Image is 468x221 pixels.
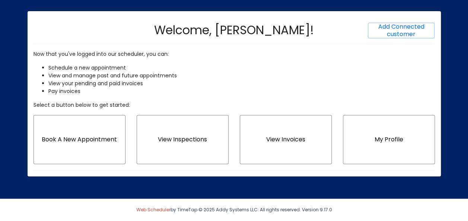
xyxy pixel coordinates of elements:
[48,72,435,80] li: View and manage past and future appointments
[48,64,435,72] li: Schedule a new appointment
[343,115,435,164] button: My Profile
[240,115,332,164] button: View Invoices
[34,101,435,109] p: Select a button below to get started:
[22,199,446,221] div: by TimeTap © 2025 Addy Systems LLC. All rights reserved. Version 9.17.0
[378,22,424,38] span: Add Connected customer
[48,80,435,87] li: View your pending and paid invoices
[34,50,435,58] p: Now that you've logged into our scheduler, you can:
[266,135,305,144] span: View Invoices
[368,23,435,38] button: Add New Client
[137,115,229,164] button: View Inspections
[136,206,171,213] a: Web Scheduler
[42,135,117,144] span: Book A New Appointment
[158,135,207,144] span: View Inspections
[48,87,435,95] li: Pay invoices
[375,135,403,144] span: My Profile
[154,24,314,36] h2: Welcome, [PERSON_NAME]!
[34,115,125,164] button: Book New Appointment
